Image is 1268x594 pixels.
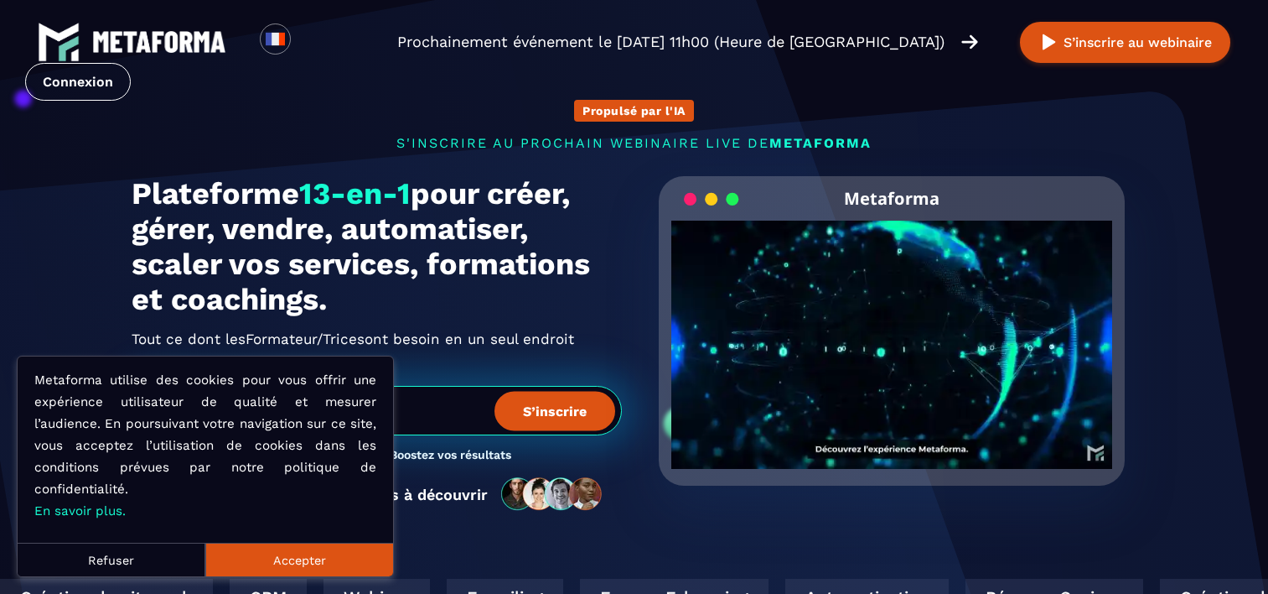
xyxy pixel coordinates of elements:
button: S’inscrire au webinaire [1020,22,1230,63]
h2: Tout ce dont les ont besoin en un seul endroit [132,326,622,352]
button: Accepter [205,543,393,576]
img: play [1038,32,1059,53]
span: Formateur/Trices [246,326,365,352]
img: logo [92,31,226,53]
span: 13-en-1 [299,176,411,211]
p: s'inscrire au prochain webinaire live de [132,135,1137,151]
img: arrow-right [961,33,978,51]
div: Search for option [291,23,332,60]
img: fr [265,29,286,49]
p: Prochainement événement le [DATE] 11h00 (Heure de [GEOGRAPHIC_DATA]) [397,30,945,54]
span: METAFORMA [769,135,872,151]
button: S’inscrire [494,391,615,430]
button: Refuser [18,543,205,576]
video: Your browser does not support the video tag. [671,221,1113,441]
a: En savoir plus. [34,503,126,518]
img: logo [38,21,80,63]
h1: Plateforme pour créer, gérer, vendre, automatiser, scaler vos services, formations et coachings. [132,176,622,317]
h3: Boostez vos résultats [390,448,511,464]
h2: Metaforma [844,176,939,221]
input: Search for option [305,32,318,52]
p: Metaforma utilise des cookies pour vous offrir une expérience utilisateur de qualité et mesurer l... [34,369,376,522]
img: loading [684,191,739,207]
img: community-people [496,477,608,512]
a: Connexion [25,63,131,101]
